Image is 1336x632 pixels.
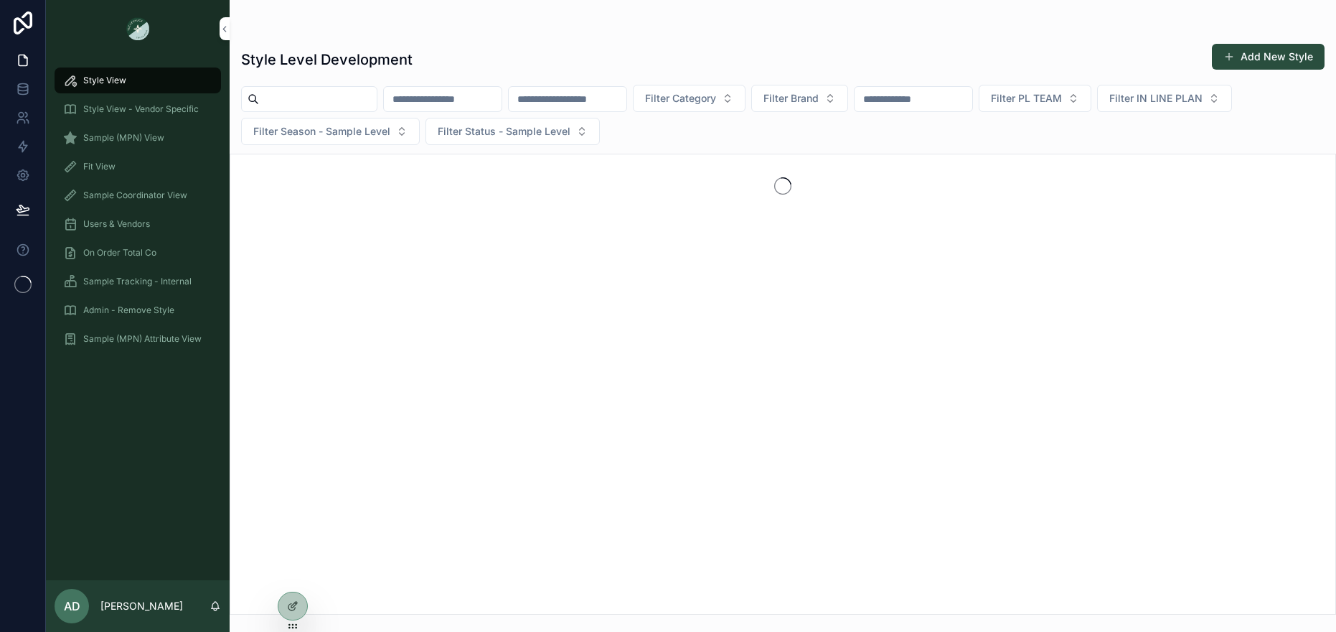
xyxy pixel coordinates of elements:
span: Admin - Remove Style [83,305,174,316]
button: Select Button [979,85,1091,112]
a: Sample Coordinator View [55,182,221,208]
span: Filter Category [645,91,716,106]
img: App logo [126,17,149,40]
p: [PERSON_NAME] [100,599,183,613]
h1: Style Level Development [241,50,413,70]
button: Add New Style [1212,44,1325,70]
a: Users & Vendors [55,211,221,237]
span: On Order Total Co [83,247,156,259]
a: Style View [55,68,221,93]
a: Sample (MPN) Attribute View [55,326,221,352]
span: Users & Vendors [83,218,150,230]
span: Sample (MPN) View [83,132,164,144]
div: scrollable content [46,57,230,371]
button: Select Button [425,118,600,145]
span: Filter Season - Sample Level [253,124,390,139]
a: Fit View [55,154,221,180]
span: Sample Tracking - Internal [83,276,192,287]
span: Fit View [83,161,116,172]
span: Filter Brand [763,91,819,106]
a: Sample (MPN) View [55,125,221,151]
span: Filter Status - Sample Level [438,124,570,139]
button: Select Button [1097,85,1232,112]
button: Select Button [751,85,848,112]
a: Style View - Vendor Specific [55,96,221,122]
span: Sample (MPN) Attribute View [83,333,202,345]
span: Filter IN LINE PLAN [1109,91,1203,106]
a: On Order Total Co [55,240,221,266]
a: Sample Tracking - Internal [55,269,221,294]
button: Select Button [241,118,420,145]
span: Style View - Vendor Specific [83,103,199,115]
button: Select Button [633,85,745,112]
span: AD [64,598,80,615]
span: Sample Coordinator View [83,190,187,201]
span: Filter PL TEAM [991,91,1062,106]
span: Style View [83,75,126,86]
a: Admin - Remove Style [55,297,221,323]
